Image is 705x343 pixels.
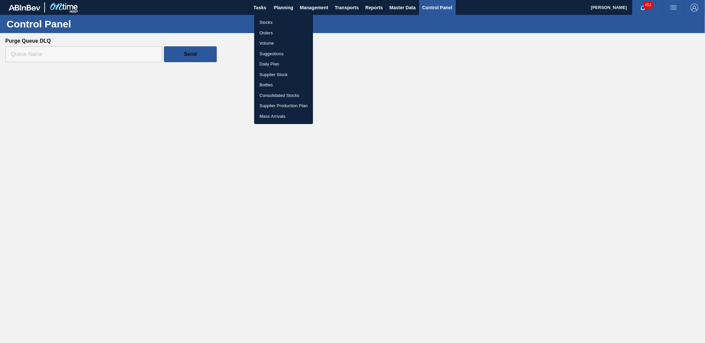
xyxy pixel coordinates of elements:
a: Stocks [254,17,313,28]
a: Supplier Stock [254,69,313,80]
a: Supplier Production Plan [254,101,313,111]
a: Suggestions [254,49,313,59]
a: Daily Plan [254,59,313,69]
a: Consolidated Stocks [254,90,313,101]
a: Bottles [254,80,313,90]
a: Volume [254,38,313,49]
a: Mass Arrivals [254,111,313,122]
a: Orders [254,28,313,38]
